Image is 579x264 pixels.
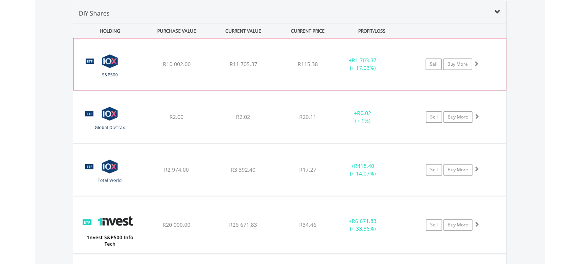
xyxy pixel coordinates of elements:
[443,164,472,175] a: Buy More
[77,100,142,141] img: EQU.ZA.GLODIV.png
[426,111,442,123] a: Sell
[352,57,376,64] span: R1 703.37
[357,109,371,117] span: R0.02
[236,113,250,120] span: R2.02
[443,111,472,123] a: Buy More
[163,221,190,228] span: R20 000.00
[340,24,405,38] div: PROFIT/LOSS
[426,219,442,231] a: Sell
[443,219,472,231] a: Buy More
[298,60,318,68] span: R115.38
[334,57,391,72] div: + (+ 17.03%)
[334,109,392,125] div: + (+ 1%)
[229,60,257,68] span: R11 705.37
[352,217,376,224] span: R6 671.83
[163,60,190,68] span: R10 002.00
[169,113,183,120] span: R2.00
[299,166,316,173] span: R17.27
[334,217,392,232] div: + (+ 33.36%)
[334,162,392,177] div: + (+ 14.07%)
[426,164,442,175] a: Sell
[277,24,338,38] div: CURRENT PRICE
[73,24,143,38] div: HOLDING
[299,113,316,120] span: R20.11
[229,221,257,228] span: R26 671.83
[77,206,142,251] img: EQU.ZA.ETF5IT.png
[354,162,374,169] span: R418.40
[144,24,209,38] div: PURCHASE VALUE
[79,9,110,17] span: DIY Shares
[231,166,255,173] span: R3 392.40
[77,153,142,194] img: EQU.ZA.GLOBAL.png
[211,24,276,38] div: CURRENT VALUE
[299,221,316,228] span: R34.46
[426,58,442,70] a: Sell
[164,166,189,173] span: R2 974.00
[443,58,472,70] a: Buy More
[77,48,143,88] img: EQU.ZA.CSP500.png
